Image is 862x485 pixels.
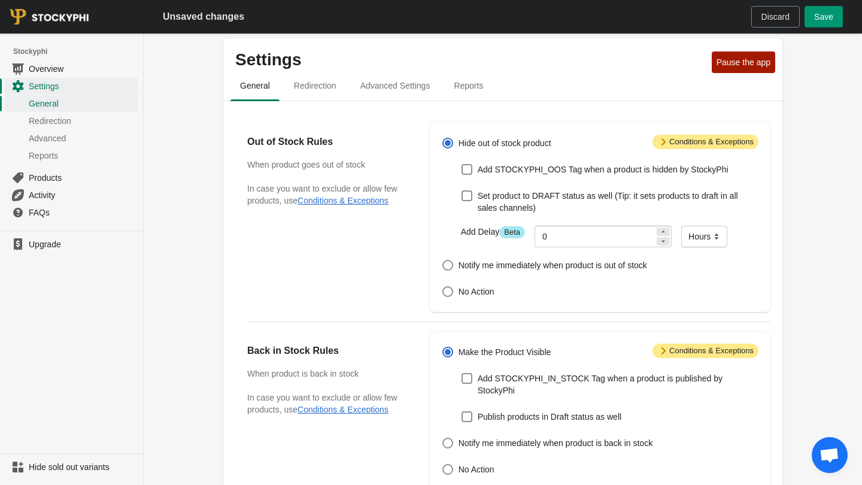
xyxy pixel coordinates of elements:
span: Beta [499,226,525,238]
button: Discard [751,6,800,28]
span: Make the Product Visible [459,346,551,358]
span: No Action [459,463,494,475]
a: Upgrade [5,236,138,253]
label: Add Delay [461,226,525,238]
p: In case you want to exclude or allow few products, use [247,183,406,207]
span: General [230,75,280,96]
span: Stockyphi [13,46,143,57]
a: Settings [5,77,138,95]
span: Pause the app [717,57,770,67]
span: Reports [444,75,493,96]
a: Hide sold out variants [5,459,138,475]
a: Advanced [5,129,138,147]
span: Hide out of stock product [459,137,551,149]
span: Redirection [284,75,346,96]
span: Redirection [29,115,136,127]
a: FAQs [5,204,138,221]
h3: When product is back in stock [247,368,406,380]
button: reports [442,70,495,101]
span: Save [814,12,833,22]
span: Conditions & Exceptions [652,344,758,358]
span: Add STOCKYPHI_IN_STOCK Tag when a product is published by StockyPhi [478,372,758,396]
span: No Action [459,286,494,298]
a: Products [5,169,138,186]
p: Settings [235,50,707,69]
p: In case you want to exclude or allow few products, use [247,392,406,416]
span: Set product to DRAFT status as well (Tip: it sets products to draft in all sales channels) [478,190,758,214]
a: Activity [5,186,138,204]
span: Notify me immediately when product is back in stock [459,437,652,449]
a: Reports [5,147,138,164]
span: Notify me immediately when product is out of stock [459,259,647,271]
span: Upgrade [29,238,136,250]
span: FAQs [29,207,136,219]
a: General [5,95,138,112]
span: Activity [29,189,136,201]
button: Pause the app [712,51,775,73]
button: general [228,70,282,101]
span: Publish products in Draft status as well [478,411,621,423]
h2: Back in Stock Rules [247,344,406,358]
h2: Unsaved changes [163,10,244,24]
span: Settings [29,80,136,92]
span: Advanced [29,132,136,144]
span: Discard [761,12,790,22]
span: Conditions & Exceptions [652,135,758,149]
a: Overview [5,60,138,77]
button: Conditions & Exceptions [298,196,388,205]
button: Advanced settings [348,70,442,101]
h2: Out of Stock Rules [247,135,406,149]
button: Save [805,6,843,28]
div: Open chat [812,437,848,473]
a: Redirection [5,112,138,129]
button: redirection [282,70,348,101]
span: Hide sold out variants [29,461,136,473]
span: Products [29,172,136,184]
h3: When product goes out of stock [247,159,406,171]
span: Reports [29,150,136,162]
span: Advanced Settings [351,75,440,96]
span: Add STOCKYPHI_OOS Tag when a product is hidden by StockyPhi [478,163,729,175]
span: Overview [29,63,136,75]
span: General [29,98,136,110]
button: Conditions & Exceptions [298,405,388,414]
